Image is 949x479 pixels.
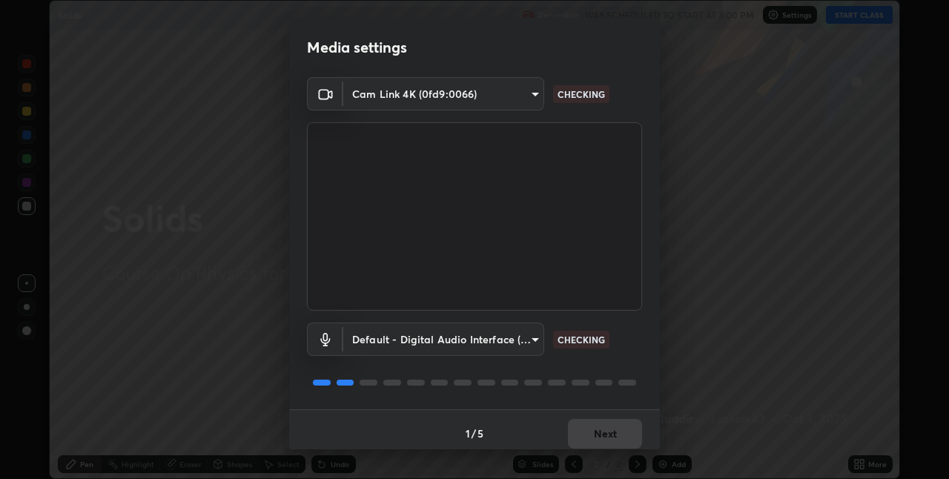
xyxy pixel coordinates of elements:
p: CHECKING [558,333,605,346]
div: Cam Link 4K (0fd9:0066) [343,323,544,356]
p: CHECKING [558,87,605,101]
h2: Media settings [307,38,407,57]
h4: 5 [477,426,483,441]
h4: 1 [466,426,470,441]
div: Cam Link 4K (0fd9:0066) [343,77,544,110]
h4: / [472,426,476,441]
